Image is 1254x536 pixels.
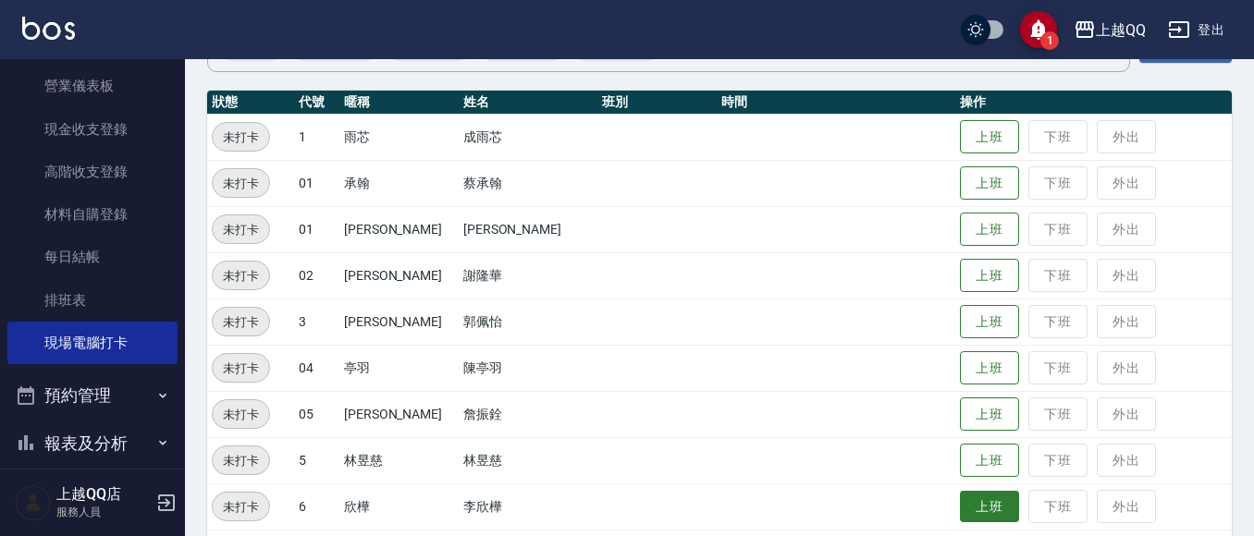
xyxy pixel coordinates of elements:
[597,91,717,115] th: 班別
[717,91,955,115] th: 時間
[207,91,294,115] th: 狀態
[955,91,1232,115] th: 操作
[15,484,52,521] img: Person
[339,298,459,345] td: [PERSON_NAME]
[56,485,151,504] h5: 上越QQ店
[213,497,269,517] span: 未打卡
[7,467,178,515] button: 客戶管理
[294,345,339,391] td: 04
[294,252,339,298] td: 02
[339,483,459,530] td: 欣樺
[1066,11,1153,49] button: 上越QQ
[7,420,178,468] button: 報表及分析
[960,351,1019,385] button: 上班
[213,266,269,286] span: 未打卡
[294,298,339,345] td: 3
[213,312,269,332] span: 未打卡
[294,206,339,252] td: 01
[339,252,459,298] td: [PERSON_NAME]
[459,483,597,530] td: 李欣樺
[7,236,178,278] a: 每日結帳
[213,220,269,239] span: 未打卡
[459,391,597,437] td: 詹振銓
[339,160,459,206] td: 承翰
[960,444,1019,478] button: 上班
[459,345,597,391] td: 陳亭羽
[56,504,151,520] p: 服務人員
[1096,18,1146,42] div: 上越QQ
[459,160,597,206] td: 蔡承翰
[22,17,75,40] img: Logo
[213,359,269,378] span: 未打卡
[213,405,269,424] span: 未打卡
[459,114,597,160] td: 成雨芯
[459,298,597,345] td: 郭佩怡
[7,322,178,364] a: 現場電腦打卡
[294,437,339,483] td: 5
[7,279,178,322] a: 排班表
[459,252,597,298] td: 謝隆華
[7,151,178,193] a: 高階收支登錄
[960,397,1019,432] button: 上班
[459,91,597,115] th: 姓名
[339,206,459,252] td: [PERSON_NAME]
[459,206,597,252] td: [PERSON_NAME]
[339,391,459,437] td: [PERSON_NAME]
[7,193,178,236] a: 材料自購登錄
[213,451,269,470] span: 未打卡
[1161,13,1232,47] button: 登出
[339,345,459,391] td: 亭羽
[960,166,1019,201] button: 上班
[7,65,178,107] a: 營業儀表板
[960,213,1019,247] button: 上班
[7,108,178,151] a: 現金收支登錄
[339,437,459,483] td: 林昱慈
[213,128,269,147] span: 未打卡
[294,483,339,530] td: 6
[960,305,1019,339] button: 上班
[459,437,597,483] td: 林昱慈
[7,372,178,420] button: 預約管理
[1040,31,1059,50] span: 1
[339,114,459,160] td: 雨芯
[213,174,269,193] span: 未打卡
[1020,11,1057,48] button: save
[960,120,1019,154] button: 上班
[960,491,1019,523] button: 上班
[294,114,339,160] td: 1
[339,91,459,115] th: 暱稱
[960,259,1019,293] button: 上班
[294,391,339,437] td: 05
[294,160,339,206] td: 01
[294,91,339,115] th: 代號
